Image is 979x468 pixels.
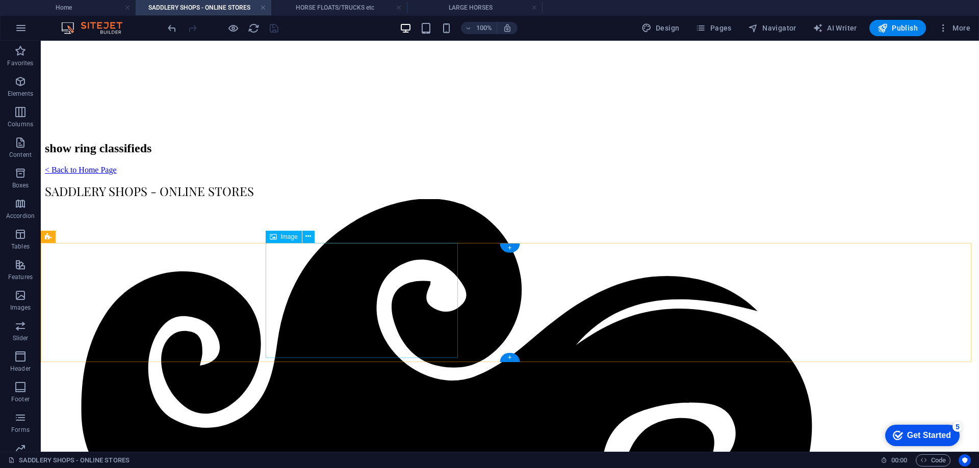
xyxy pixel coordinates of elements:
button: undo [166,22,178,34]
p: Features [8,273,33,281]
button: Navigator [744,20,801,36]
p: Elements [8,90,34,98]
span: Navigator [748,23,796,33]
div: Design (Ctrl+Alt+Y) [637,20,684,36]
div: + [500,353,520,362]
p: Columns [8,120,33,128]
i: Undo: Change text (Ctrl+Z) [166,22,178,34]
button: reload [247,22,260,34]
button: Publish [869,20,926,36]
div: 5 [73,2,83,12]
span: More [938,23,970,33]
div: Get Started 5 items remaining, 0% complete [6,5,80,26]
button: 100% [461,22,497,34]
p: Content [9,151,32,159]
span: Publish [878,23,918,33]
span: Image [281,234,298,240]
button: Pages [691,20,735,36]
button: More [934,20,974,36]
p: Boxes [12,181,29,189]
h4: SADDLERY SHOPS - ONLINE STORES [136,2,271,13]
div: + [500,243,520,253]
h4: HORSE FLOATS/TRUCKS etc [271,2,407,13]
p: Header [10,365,31,373]
button: AI Writer [809,20,861,36]
span: Code [920,454,946,466]
span: 00 00 [891,454,907,466]
p: Slider [13,334,29,342]
span: AI Writer [813,23,857,33]
img: Editor Logo [59,22,135,34]
p: Tables [11,242,30,251]
h6: 100% [476,22,493,34]
i: On resize automatically adjust zoom level to fit chosen device. [503,23,512,33]
h4: LARGE HORSES [407,2,543,13]
p: Forms [11,426,30,434]
button: Design [637,20,684,36]
span: Pages [695,23,731,33]
button: Usercentrics [959,454,971,466]
div: Get Started [28,11,71,20]
p: Favorites [7,59,33,67]
p: Images [10,304,31,312]
button: Code [916,454,950,466]
span: : [898,456,900,464]
p: Footer [11,395,30,403]
i: Reload page [248,22,260,34]
p: Accordion [6,212,35,220]
span: Design [641,23,680,33]
h6: Session time [881,454,908,466]
a: Click to cancel selection. Double-click to open Pages [8,454,130,466]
